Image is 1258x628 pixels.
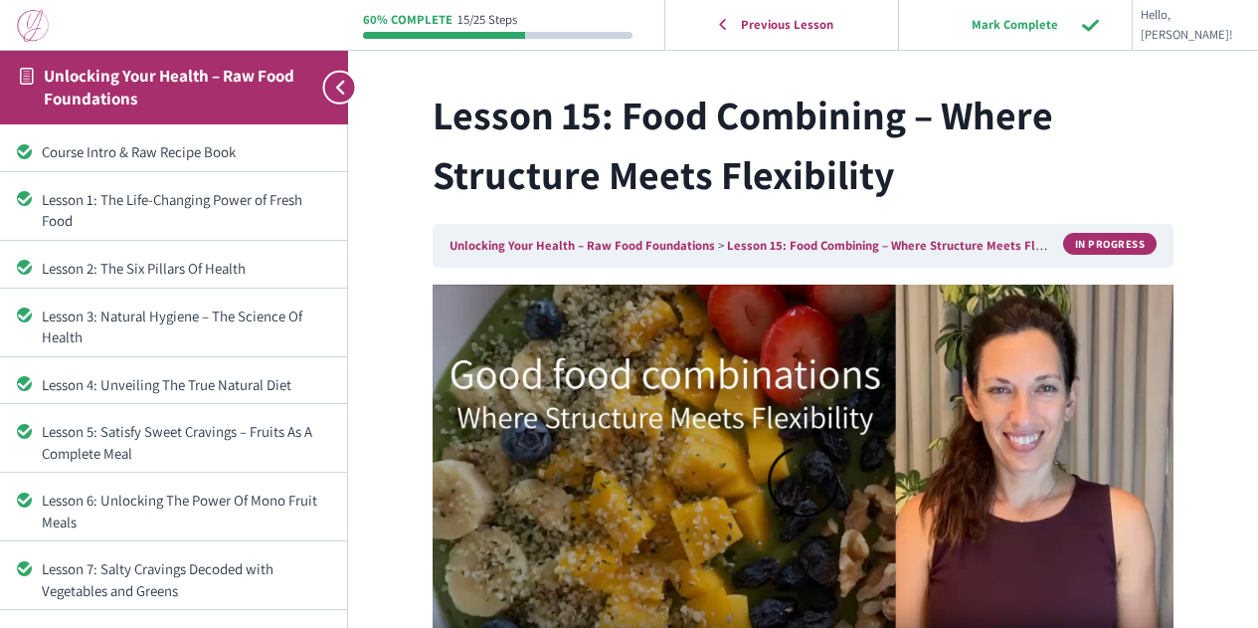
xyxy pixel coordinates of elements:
a: Previous Lesson [670,4,892,45]
span: Hello, [PERSON_NAME]! [1141,5,1233,46]
div: Completed [17,191,32,206]
div: Completed [17,561,32,576]
a: Completed Lesson 4: Unveiling The True Natural Diet [17,374,330,395]
a: Completed Lesson 2: The Six Pillars Of Health [17,258,330,279]
div: Lesson 7: Salty Cravings Decoded with Vegetables and Greens [42,558,330,601]
input: Mark Complete [921,4,1110,45]
div: Completed [17,376,32,391]
div: 15/25 Steps [457,14,517,27]
a: Completed Course Intro & Raw Recipe Book [17,141,330,162]
span: Previous Lesson [728,17,846,33]
a: Lesson 15: Food Combining – Where Structure Meets Flexibility [727,237,1080,254]
h1: Lesson 15: Food Combining – Where Structure Meets Flexibility [433,85,1173,204]
div: Completed [17,144,32,159]
div: Lesson 3: Natural Hygiene – The Science Of Health [42,306,330,348]
div: Lesson 6: Unlocking The Power Of Mono Fruit Meals [42,490,330,532]
a: Completed Lesson 6: Unlocking The Power Of Mono Fruit Meals [17,490,330,532]
div: Completed [17,308,32,322]
div: Lesson 5: Satisfy Sweet Cravings – Fruits As A Complete Meal [42,421,330,464]
div: Completed [17,424,32,439]
a: Unlocking Your Health – Raw Food Foundations [44,65,294,109]
a: Unlocking Your Health – Raw Food Foundations [449,237,715,254]
button: Toggle sidebar navigation [312,50,348,124]
div: Lesson 2: The Six Pillars Of Health [42,258,330,279]
div: Completed [17,493,32,508]
div: Lesson 4: Unveiling The True Natural Diet [42,374,330,395]
a: Completed Lesson 5: Satisfy Sweet Cravings – Fruits As A Complete Meal [17,421,330,464]
div: 60% Complete [363,14,452,27]
a: Completed Lesson 3: Natural Hygiene – The Science Of Health [17,306,330,348]
div: Lesson 1: The Life-Changing Power of Fresh Food [42,189,330,232]
div: In Progress [1063,233,1158,255]
div: Completed [17,260,32,275]
nav: Breadcrumbs [433,224,1173,268]
a: Completed Lesson 7: Salty Cravings Decoded with Vegetables and Greens [17,558,330,601]
a: Completed Lesson 1: The Life-Changing Power of Fresh Food [17,189,330,232]
div: Course Intro & Raw Recipe Book [42,141,330,162]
